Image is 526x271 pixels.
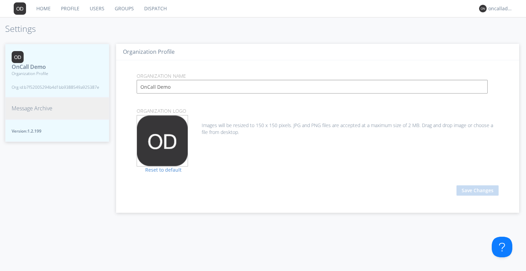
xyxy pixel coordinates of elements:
button: OnCall DemoOrganization ProfileOrg id:b7f52005294b4d1bb9388549a925387e [5,44,109,98]
span: Version: 1.2.199 [12,128,103,134]
span: OnCall Demo [12,63,99,71]
div: oncalladmin1 [488,5,514,12]
img: 373638.png [12,51,24,63]
button: Message Archive [5,97,109,120]
span: Message Archive [12,104,52,112]
img: 373638.png [137,115,188,166]
img: 373638.png [479,5,487,12]
iframe: Toggle Customer Support [492,237,512,257]
img: 373638.png [14,2,26,15]
p: Organization Name [131,72,504,80]
a: Reset to default [137,167,181,173]
span: Org id: b7f52005294b4d1bb9388549a925387e [12,84,99,90]
button: Save Changes [456,185,499,196]
input: Enter Organization Name [137,80,488,94]
div: Images will be resized to 150 x 150 pixels. JPG and PNG files are accepted at a maximum size of 2... [137,115,499,136]
h3: Organization Profile [123,49,512,55]
p: Organization Logo [131,107,504,115]
button: Version:1.2.199 [5,120,109,142]
span: Organization Profile [12,71,99,76]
